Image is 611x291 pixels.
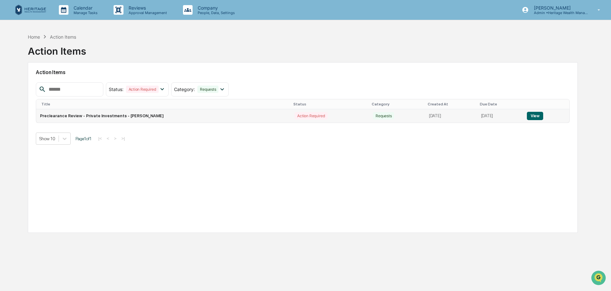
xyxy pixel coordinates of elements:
input: Clear [17,29,106,36]
p: Approval Management [123,11,170,15]
span: Data Lookup [13,93,40,99]
button: View [527,112,543,120]
span: Preclearance [13,80,41,87]
div: Status [293,102,367,106]
a: Powered byPylon [45,108,77,113]
div: 🖐️ [6,81,12,86]
p: [PERSON_NAME] [529,5,588,11]
p: Calendar [68,5,101,11]
a: View [527,113,543,118]
p: Company [193,5,238,11]
iframe: Open customer support [591,270,608,287]
td: Preclearance Review - Private Investments - [PERSON_NAME] [36,109,291,123]
div: Title [41,102,288,106]
button: |< [96,136,104,141]
div: Action Items [28,40,86,57]
button: > [112,136,118,141]
div: Created At [428,102,475,106]
img: 1746055101610-c473b297-6a78-478c-a979-82029cc54cd1 [6,49,18,60]
div: Action Items [50,34,76,40]
div: Category [372,102,423,106]
p: Reviews [123,5,170,11]
div: Action Required [126,86,159,93]
td: [DATE] [477,109,523,123]
span: Page 1 of 1 [75,136,91,141]
div: Requests [373,112,394,119]
div: Action Required [295,112,327,119]
a: 🗄️Attestations [44,78,82,89]
button: >| [119,136,127,141]
div: 🔎 [6,93,12,98]
div: We're available if you need us! [22,55,81,60]
div: 🗄️ [46,81,52,86]
span: Status : [109,87,123,92]
button: < [105,136,111,141]
img: logo [15,5,46,15]
span: Category : [174,87,195,92]
span: Pylon [64,108,77,113]
div: Requests [197,86,218,93]
p: How can we help? [6,13,116,24]
div: Home [28,34,40,40]
h2: Action Items [36,69,570,75]
a: 🔎Data Lookup [4,90,43,102]
p: Manage Tasks [68,11,101,15]
div: Start new chat [22,49,105,55]
p: People, Data, Settings [193,11,238,15]
div: Due Date [480,102,520,106]
td: [DATE] [425,109,477,123]
a: 🖐️Preclearance [4,78,44,89]
button: Start new chat [109,51,116,58]
span: Attestations [53,80,79,87]
p: Admin • Heritage Wealth Management [529,11,588,15]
